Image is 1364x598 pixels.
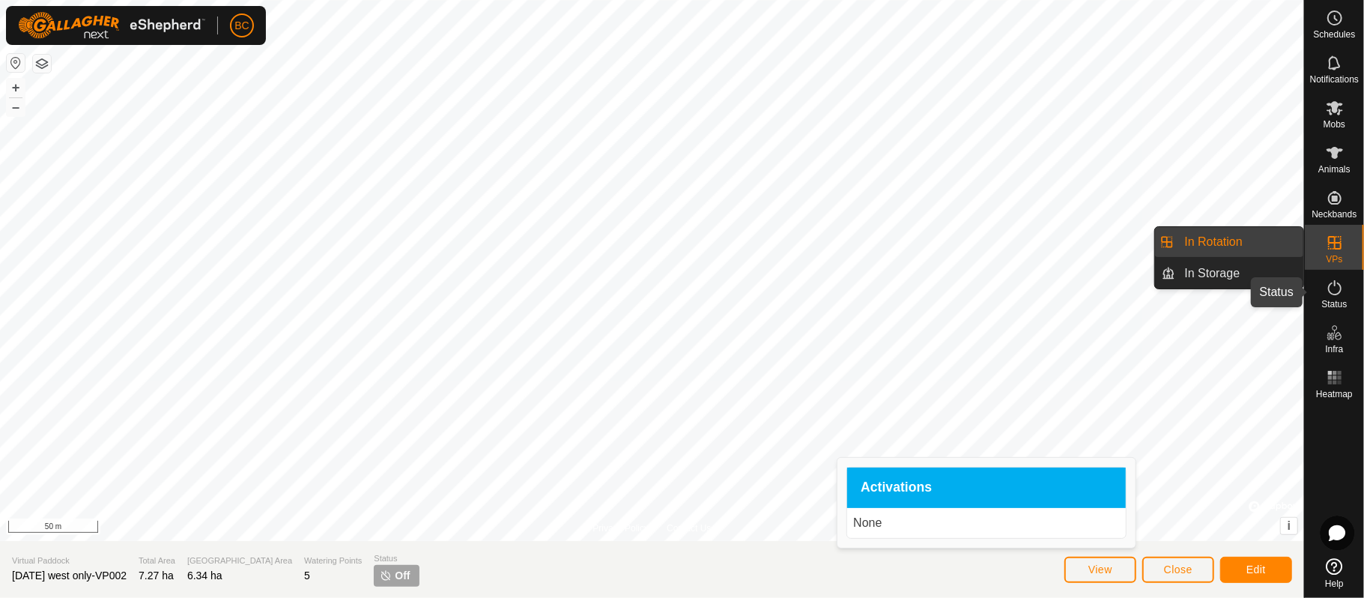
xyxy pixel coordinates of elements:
li: In Rotation [1155,227,1303,257]
span: Heatmap [1316,390,1353,399]
span: Animals [1318,165,1351,174]
span: VPs [1326,255,1342,264]
span: Virtual Paddock [12,555,127,567]
a: Privacy Policy [592,522,649,535]
span: Close [1164,564,1192,576]
span: 7.27 ha [139,570,174,582]
span: Activations [861,481,932,495]
span: In Rotation [1185,233,1243,251]
span: Help [1325,579,1344,588]
button: Close [1142,557,1214,583]
span: i [1288,519,1291,532]
a: In Storage [1176,259,1304,289]
span: 6.34 ha [187,570,222,582]
img: turn-off [380,570,392,582]
button: View [1064,557,1136,583]
span: Mobs [1324,120,1345,129]
span: Status [1321,300,1347,309]
button: – [7,98,25,116]
span: 5 [304,570,310,582]
span: Total Area [139,555,175,567]
a: In Rotation [1176,227,1304,257]
li: In Storage [1155,259,1303,289]
span: Neckbands [1312,210,1357,219]
span: Infra [1325,345,1343,354]
span: Watering Points [304,555,362,567]
span: Schedules [1313,30,1355,39]
span: In Storage [1185,265,1240,283]
button: Edit [1220,557,1292,583]
span: Notifications [1310,75,1359,84]
p: None [853,514,1120,532]
span: BC [234,18,249,34]
button: + [7,79,25,97]
span: View [1088,564,1112,576]
a: Contact Us [667,522,711,535]
span: [GEOGRAPHIC_DATA] Area [187,555,292,567]
span: [DATE] west only-VP002 [12,570,127,582]
span: Status [374,552,419,565]
span: Off [395,568,410,584]
button: Reset Map [7,54,25,72]
span: Edit [1246,564,1266,576]
button: Map Layers [33,55,51,73]
a: Help [1305,552,1364,594]
img: Gallagher Logo [18,12,205,39]
button: i [1281,518,1297,534]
